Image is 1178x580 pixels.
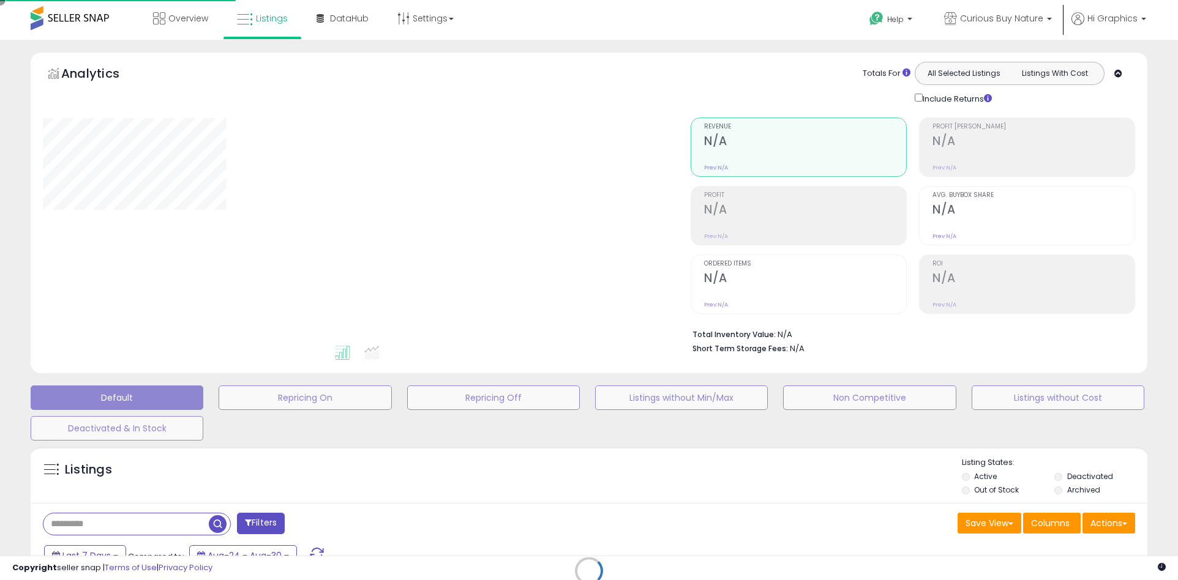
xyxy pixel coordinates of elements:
h2: N/A [932,203,1135,219]
button: All Selected Listings [918,65,1010,81]
h2: N/A [704,203,906,219]
small: Prev: N/A [932,301,956,308]
i: Get Help [869,11,884,26]
div: seller snap | | [12,562,212,574]
div: Totals For [863,68,910,80]
a: Hi Graphics [1071,12,1146,40]
small: Prev: N/A [704,232,728,240]
span: Curious Buy Nature [960,12,1043,24]
span: Profit [704,192,906,199]
span: N/A [790,343,805,354]
button: Deactivated & In Stock [31,416,203,441]
span: Avg. Buybox Share [932,192,1135,199]
span: Listings [256,12,288,24]
button: Listings without Cost [972,385,1144,410]
small: Prev: N/A [932,232,956,240]
small: Prev: N/A [932,164,956,171]
span: Help [887,14,904,24]
h2: N/A [932,271,1135,288]
b: Short Term Storage Fees: [692,343,788,354]
button: Repricing On [219,385,391,410]
button: Default [31,385,203,410]
div: Include Returns [906,91,1007,105]
span: ROI [932,261,1135,267]
h5: Analytics [61,65,143,85]
span: Profit [PERSON_NAME] [932,124,1135,130]
button: Non Competitive [783,385,956,410]
button: Listings without Min/Max [595,385,768,410]
button: Repricing Off [407,385,580,410]
h2: N/A [704,134,906,151]
b: Total Inventory Value: [692,329,776,340]
strong: Copyright [12,562,57,573]
small: Prev: N/A [704,164,728,171]
span: Hi Graphics [1087,12,1138,24]
h2: N/A [704,271,906,288]
small: Prev: N/A [704,301,728,308]
li: N/A [692,326,1126,341]
button: Listings With Cost [1009,65,1100,81]
span: Revenue [704,124,906,130]
span: DataHub [330,12,369,24]
h2: N/A [932,134,1135,151]
span: Ordered Items [704,261,906,267]
a: Help [860,2,925,40]
span: Overview [168,12,208,24]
